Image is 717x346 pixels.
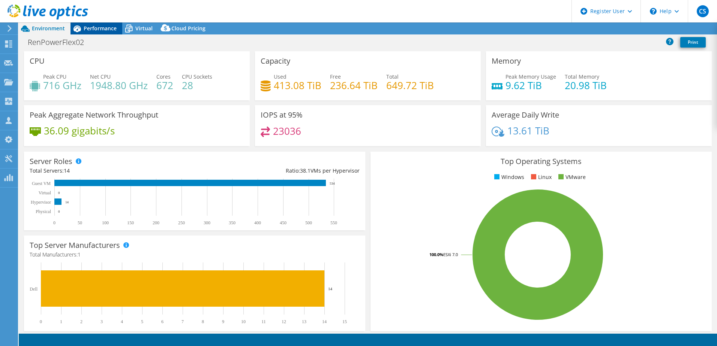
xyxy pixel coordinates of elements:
[141,319,143,324] text: 5
[300,167,310,174] span: 38.1
[171,25,205,32] span: Cloud Pricing
[273,127,301,135] h4: 23036
[280,220,286,225] text: 450
[178,220,185,225] text: 250
[58,210,60,213] text: 0
[161,319,163,324] text: 6
[65,200,69,204] text: 14
[31,200,51,205] text: Hypervisor
[507,127,549,135] h4: 13.61 TiB
[40,319,42,324] text: 0
[202,319,204,324] text: 8
[156,73,171,80] span: Cores
[204,220,210,225] text: 300
[100,319,103,324] text: 3
[505,81,556,89] h4: 9.62 TiB
[429,252,443,257] tspan: 100.0%
[80,319,82,324] text: 2
[229,220,235,225] text: 350
[60,319,62,324] text: 1
[386,73,399,80] span: Total
[261,57,290,65] h3: Capacity
[182,73,212,80] span: CPU Sockets
[30,157,72,166] h3: Server Roles
[36,209,51,214] text: Physical
[30,286,37,292] text: Dell
[90,81,148,89] h4: 1948.80 GHz
[43,73,66,80] span: Peak CPU
[565,73,599,80] span: Total Memory
[322,319,327,324] text: 14
[330,182,335,185] text: 534
[32,181,51,186] text: Guest VM
[529,173,552,181] li: Linux
[84,25,117,32] span: Performance
[58,191,60,195] text: 0
[241,319,246,324] text: 10
[650,8,657,15] svg: \n
[443,252,458,257] tspan: ESXi 7.0
[30,57,45,65] h3: CPU
[492,111,559,119] h3: Average Daily Write
[182,81,212,89] h4: 28
[30,111,158,119] h3: Peak Aggregate Network Throughput
[30,251,360,259] h4: Total Manufacturers:
[102,220,109,225] text: 100
[505,73,556,80] span: Peak Memory Usage
[565,81,607,89] h4: 20.98 TiB
[78,220,82,225] text: 50
[254,220,261,225] text: 400
[274,81,321,89] h4: 413.08 TiB
[261,111,303,119] h3: IOPS at 95%
[697,5,709,17] span: CS
[261,319,266,324] text: 11
[274,73,286,80] span: Used
[330,81,378,89] h4: 236.64 TiB
[44,127,115,135] h4: 36.09 gigabits/s
[195,167,360,175] div: Ratio: VMs per Hypervisor
[156,81,173,89] h4: 672
[78,251,81,258] span: 1
[222,319,224,324] text: 9
[330,220,337,225] text: 550
[181,319,184,324] text: 7
[90,73,111,80] span: Net CPU
[30,167,195,175] div: Total Servers:
[30,241,120,249] h3: Top Server Manufacturers
[680,37,706,48] a: Print
[43,81,81,89] h4: 716 GHz
[302,319,306,324] text: 13
[376,157,706,166] h3: Top Operating Systems
[153,220,159,225] text: 200
[39,190,51,195] text: Virtual
[328,286,333,291] text: 14
[135,25,153,32] span: Virtual
[24,38,96,46] h1: RenPowerFlex02
[492,173,524,181] li: Windows
[386,81,434,89] h4: 649.72 TiB
[492,57,521,65] h3: Memory
[342,319,347,324] text: 15
[305,220,312,225] text: 500
[32,25,65,32] span: Environment
[556,173,586,181] li: VMware
[64,167,70,174] span: 14
[282,319,286,324] text: 12
[330,73,341,80] span: Free
[127,220,134,225] text: 150
[53,220,55,225] text: 0
[121,319,123,324] text: 4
